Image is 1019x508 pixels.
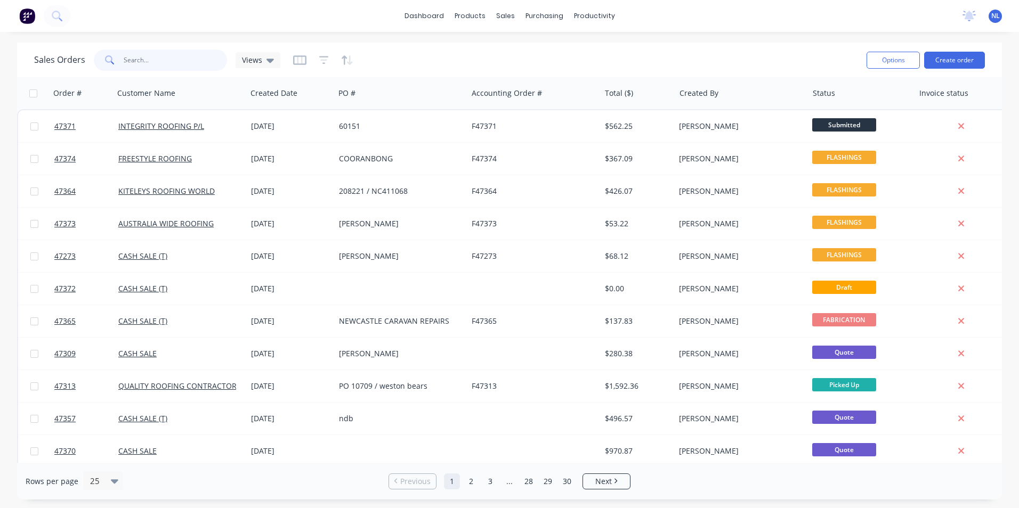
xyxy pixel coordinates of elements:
div: $426.07 [605,186,667,196]
div: [DATE] [251,316,330,326]
span: Quote [812,443,876,456]
div: Invoice status [919,88,968,99]
a: CASH SALE (T) [118,283,167,293]
input: Search... [124,50,228,71]
div: [DATE] [251,121,330,132]
span: Previous [400,476,431,487]
a: Page 2 [463,473,479,489]
div: [DATE] [251,413,330,424]
div: F47373 [472,218,590,229]
div: [DATE] [251,381,330,391]
div: [PERSON_NAME] [679,186,797,196]
a: 47371 [54,110,118,142]
div: F47364 [472,186,590,196]
div: [DATE] [251,153,330,164]
div: F47371 [472,121,590,132]
div: 208221 / NC411068 [339,186,457,196]
div: $970.87 [605,446,667,456]
div: 60151 [339,121,457,132]
button: Create order [924,52,985,69]
span: FLASHINGS [812,248,876,261]
div: $1,592.36 [605,381,667,391]
span: Next [595,476,612,487]
div: F47313 [472,381,590,391]
span: 47371 [54,121,76,132]
div: [PERSON_NAME] [679,283,797,294]
div: $53.22 [605,218,667,229]
div: $367.09 [605,153,667,164]
div: [PERSON_NAME] [679,446,797,456]
span: 47357 [54,413,76,424]
div: COORANBONG [339,153,457,164]
a: dashboard [399,8,449,24]
div: Status [813,88,835,99]
a: FREESTYLE ROOFING [118,153,192,163]
div: [DATE] [251,348,330,359]
h1: Sales Orders [34,55,85,65]
div: PO 10709 / weston bears [339,381,457,391]
a: 47370 [54,435,118,467]
span: FLASHINGS [812,216,876,229]
span: 47313 [54,381,76,391]
a: 47365 [54,305,118,337]
div: [DATE] [251,446,330,456]
a: Page 28 [521,473,537,489]
span: 47370 [54,446,76,456]
a: CASH SALE (T) [118,413,167,423]
a: 47372 [54,273,118,305]
img: Factory [19,8,35,24]
a: CASH SALE (T) [118,251,167,261]
a: 47374 [54,143,118,175]
div: productivity [569,8,620,24]
div: [DATE] [251,186,330,196]
span: Submitted [812,118,876,132]
div: F47273 [472,251,590,261]
div: [PERSON_NAME] [679,413,797,424]
span: 47374 [54,153,76,164]
span: FLASHINGS [812,183,876,196]
div: $280.38 [605,348,667,359]
span: Quote [812,411,876,424]
span: Rows per page [26,476,78,487]
span: 47365 [54,316,76,326]
div: $137.83 [605,316,667,326]
a: INTEGRITY ROOFING P/L [118,121,204,131]
div: [PERSON_NAME] [339,218,457,229]
div: [PERSON_NAME] [339,251,457,261]
a: QUALITY ROOFING CONTRACTORS [118,381,241,391]
span: 47364 [54,186,76,196]
div: Order # [53,88,82,99]
div: [PERSON_NAME] [679,381,797,391]
span: NL [991,11,1000,21]
span: 47372 [54,283,76,294]
div: ndb [339,413,457,424]
div: [DATE] [251,218,330,229]
div: purchasing [520,8,569,24]
div: [PERSON_NAME] [679,348,797,359]
span: Views [242,54,262,65]
a: KITELEYS ROOFING WORLD [118,186,215,196]
a: 47313 [54,370,118,402]
a: AUSTRALIA WIDE ROOFING [118,218,214,228]
div: Accounting Order # [472,88,542,99]
div: F47365 [472,316,590,326]
a: 47364 [54,175,118,207]
div: NEWCASTLE CARAVAN REPAIRS [339,316,457,326]
a: 47357 [54,403,118,435]
a: 47373 [54,208,118,240]
div: products [449,8,491,24]
a: Page 3 [482,473,498,489]
span: Picked Up [812,378,876,391]
span: FABRICATION [812,313,876,326]
div: F47374 [472,153,590,164]
a: 47309 [54,338,118,370]
span: 47309 [54,348,76,359]
div: [DATE] [251,283,330,294]
span: FLASHINGS [812,151,876,164]
div: PO # [338,88,355,99]
div: [PERSON_NAME] [679,218,797,229]
a: 47273 [54,240,118,272]
div: [PERSON_NAME] [679,121,797,132]
a: Page 30 [559,473,575,489]
div: $562.25 [605,121,667,132]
